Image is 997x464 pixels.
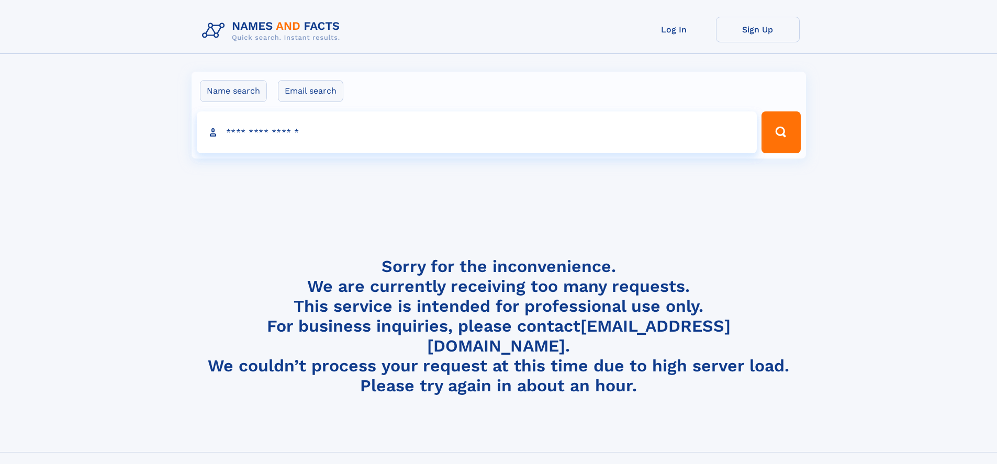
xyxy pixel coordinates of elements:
[198,17,349,45] img: Logo Names and Facts
[427,316,731,356] a: [EMAIL_ADDRESS][DOMAIN_NAME]
[278,80,343,102] label: Email search
[197,111,757,153] input: search input
[716,17,800,42] a: Sign Up
[200,80,267,102] label: Name search
[198,256,800,396] h4: Sorry for the inconvenience. We are currently receiving too many requests. This service is intend...
[761,111,800,153] button: Search Button
[632,17,716,42] a: Log In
